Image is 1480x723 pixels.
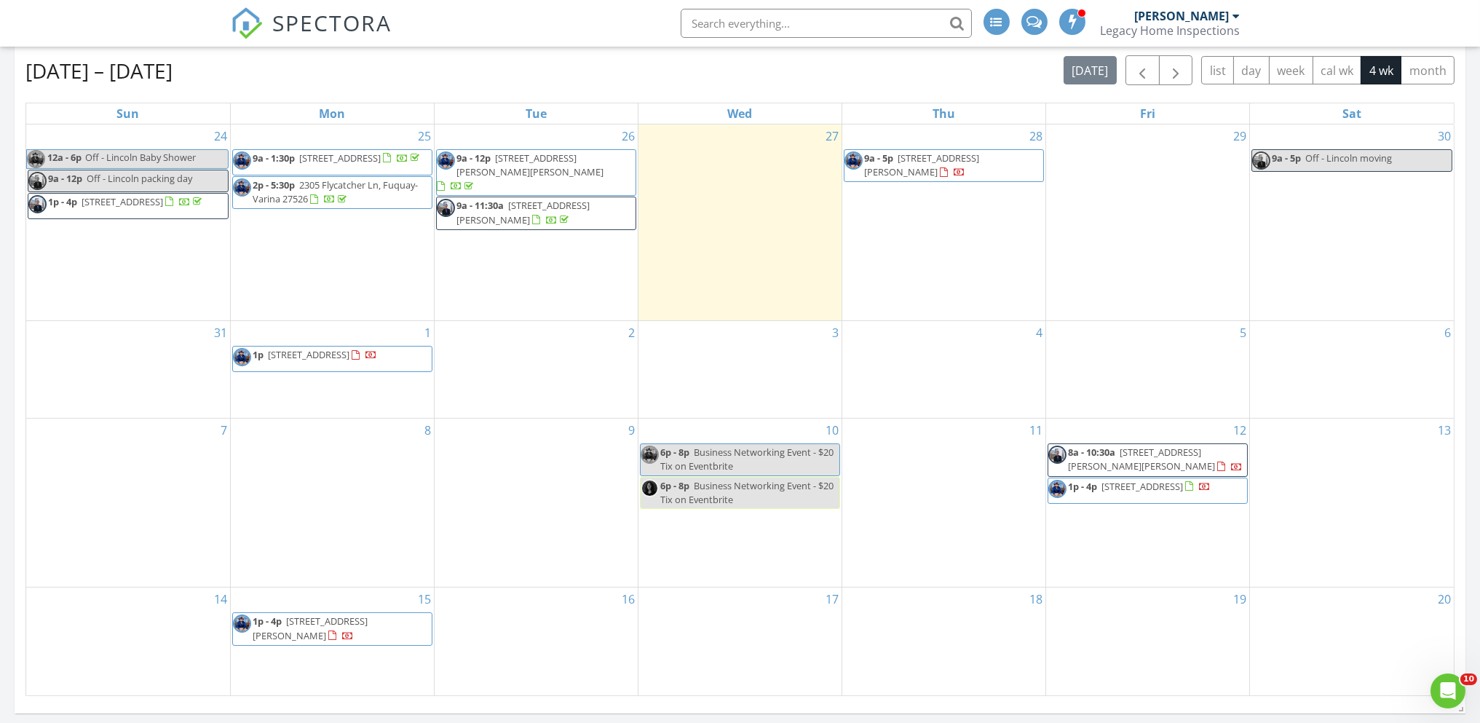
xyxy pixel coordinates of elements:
a: 1p [STREET_ADDRESS] [232,346,432,372]
span: 1p [253,348,264,361]
a: 9a - 5p [STREET_ADDRESS][PERSON_NAME] [844,149,1044,182]
span: 1p - 4p [1068,480,1097,493]
span: [STREET_ADDRESS][PERSON_NAME] [864,151,979,178]
a: Go to August 29, 2025 [1230,125,1249,148]
a: Go to September 7, 2025 [218,419,230,442]
a: 1p - 4p [STREET_ADDRESS][PERSON_NAME] [253,615,368,641]
iframe: Intercom live chat [1430,673,1465,708]
a: Go to September 13, 2025 [1435,419,1454,442]
a: Go to September 1, 2025 [422,321,434,344]
a: Go to September 5, 2025 [1237,321,1249,344]
span: [STREET_ADDRESS] [268,348,349,361]
td: Go to August 30, 2025 [1250,125,1454,321]
span: Off - Lincoln Baby Shower [85,151,196,164]
a: Go to September 17, 2025 [823,588,842,611]
img: jv30.jpg [844,151,863,170]
a: Go to September 16, 2025 [619,588,638,611]
a: Sunday [114,103,142,124]
a: 9a - 12p [STREET_ADDRESS][PERSON_NAME][PERSON_NAME] [437,151,604,192]
a: Go to August 31, 2025 [211,321,230,344]
a: 2p - 5:30p 2305 Flycatcher Ln, Fuquay-Varina 27526 [232,176,432,209]
a: Wednesday [724,103,755,124]
button: Next [1159,55,1193,85]
a: Go to September 14, 2025 [211,588,230,611]
td: Go to September 7, 2025 [26,419,230,588]
button: 4 wk [1361,56,1401,84]
span: 2p - 5:30p [253,178,295,191]
td: Go to September 4, 2025 [842,321,1046,419]
a: Go to September 9, 2025 [625,419,638,442]
span: 2305 Flycatcher Ln, Fuquay-Varina 27526 [253,178,418,205]
img: The Best Home Inspection Software - Spectora [231,7,263,39]
td: Go to September 16, 2025 [434,588,638,697]
span: [STREET_ADDRESS] [299,151,381,165]
span: [STREET_ADDRESS][PERSON_NAME][PERSON_NAME] [1068,446,1215,473]
span: [STREET_ADDRESS][PERSON_NAME] [253,615,368,641]
span: 6p - 8p [660,479,689,492]
td: Go to September 15, 2025 [230,588,434,697]
a: 1p [STREET_ADDRESS] [253,348,377,361]
td: Go to August 28, 2025 [842,125,1046,321]
td: Go to September 17, 2025 [638,588,842,697]
img: ben_2.0.jpg [28,172,47,190]
span: [STREET_ADDRESS][PERSON_NAME] [456,199,590,226]
a: Go to September 4, 2025 [1033,321,1045,344]
span: 9a - 12p [48,172,82,185]
td: Go to September 12, 2025 [1046,419,1250,588]
td: Go to August 29, 2025 [1046,125,1250,321]
span: 12a - 6p [47,150,82,168]
div: Legacy Home Inspections [1101,23,1240,38]
a: 1p - 4p [STREET_ADDRESS] [1068,480,1211,493]
a: 9a - 12p [STREET_ADDRESS][PERSON_NAME][PERSON_NAME] [436,149,636,197]
span: [STREET_ADDRESS][PERSON_NAME][PERSON_NAME] [456,151,604,178]
span: 9a - 12p [456,151,491,165]
span: 9a - 11:30a [456,199,504,212]
td: Go to September 3, 2025 [638,321,842,419]
a: 1p - 4p [STREET_ADDRESS] [48,195,205,208]
button: cal wk [1313,56,1362,84]
a: Thursday [930,103,958,124]
a: Saturday [1339,103,1364,124]
a: Go to September 2, 2025 [625,321,638,344]
span: 10 [1460,673,1477,685]
a: 9a - 5p [STREET_ADDRESS][PERSON_NAME] [864,151,979,178]
span: 9a - 1:30p [253,151,295,165]
button: list [1201,56,1234,84]
a: 1p - 4p [STREET_ADDRESS][PERSON_NAME] [232,612,432,645]
td: Go to August 25, 2025 [230,125,434,321]
a: Monday [316,103,348,124]
td: Go to August 31, 2025 [26,321,230,419]
img: jv30.jpg [27,150,45,168]
a: 9a - 1:30p [STREET_ADDRESS] [232,149,432,175]
a: 1p - 4p [STREET_ADDRESS] [28,193,229,219]
span: 9a - 5p [864,151,893,165]
a: Go to September 19, 2025 [1230,588,1249,611]
img: jv30.jpg [233,348,251,366]
td: Go to August 27, 2025 [638,125,842,321]
td: Go to September 6, 2025 [1250,321,1454,419]
a: Go to August 26, 2025 [619,125,638,148]
td: Go to September 9, 2025 [434,419,638,588]
img: jv30.jpg [437,151,455,170]
a: 2p - 5:30p 2305 Flycatcher Ln, Fuquay-Varina 27526 [253,178,418,205]
img: jv30.jpg [233,615,251,633]
span: SPECTORA [273,7,392,38]
td: Go to September 19, 2025 [1046,588,1250,697]
a: Go to September 11, 2025 [1026,419,1045,442]
td: Go to September 1, 2025 [230,321,434,419]
td: Go to August 26, 2025 [434,125,638,321]
span: Off - Lincoln packing day [87,172,192,185]
img: img_87192.jpg [641,479,659,497]
a: Friday [1137,103,1158,124]
td: Go to August 24, 2025 [26,125,230,321]
a: Go to September 20, 2025 [1435,588,1454,611]
td: Go to September 18, 2025 [842,588,1046,697]
button: [DATE] [1064,56,1117,84]
span: Business Networking Event - $20 Tix on Eventbrite [660,446,834,473]
a: Go to August 27, 2025 [823,125,842,148]
button: day [1233,56,1270,84]
a: Go to August 25, 2025 [415,125,434,148]
a: 9a - 11:30a [STREET_ADDRESS][PERSON_NAME] [436,197,636,229]
span: [STREET_ADDRESS] [82,195,163,208]
img: ben_2.0.jpg [1252,151,1270,170]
